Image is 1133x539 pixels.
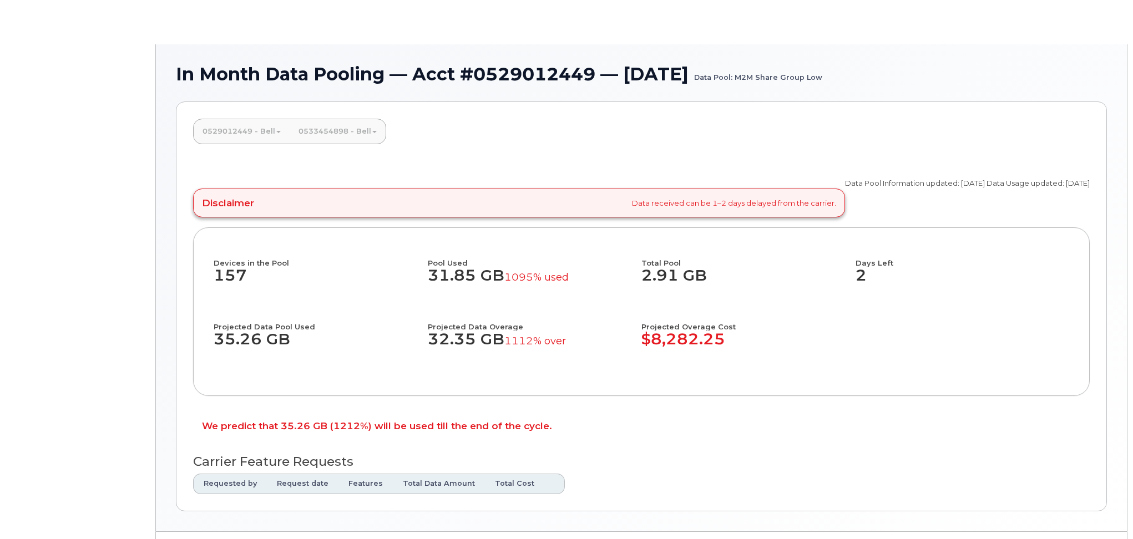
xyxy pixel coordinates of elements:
[214,267,428,296] dd: 157
[485,474,544,494] th: Total Cost
[641,248,846,267] h4: Total Pool
[214,330,418,359] dd: 35.26 GB
[290,119,386,144] a: 0533454898 - Bell
[428,312,632,330] h4: Projected Data Overage
[856,267,1070,296] dd: 2
[202,197,254,209] h4: Disclaimer
[694,64,822,82] small: Data Pool: M2M Share Group Low
[202,421,1081,431] p: We predict that 35.26 GB (1212%) will be used till the end of the cycle.
[193,189,845,217] div: Data received can be 1–2 days delayed from the carrier.
[338,474,393,494] th: Features
[641,312,856,330] h4: Projected Overage Cost
[393,474,485,494] th: Total Data Amount
[641,267,846,296] dd: 2.91 GB
[428,248,632,267] h4: Pool Used
[193,455,1090,469] h3: Carrier Feature Requests
[504,334,566,347] small: 1112% over
[428,267,632,296] dd: 31.85 GB
[504,271,569,283] small: 1095% used
[267,474,338,494] th: Request date
[176,64,1107,84] h1: In Month Data Pooling — Acct #0529012449 — [DATE]
[428,330,632,359] dd: 32.35 GB
[193,474,267,494] th: Requested by
[214,248,428,267] h4: Devices in the Pool
[856,248,1070,267] h4: Days Left
[845,178,1090,189] p: Data Pool Information updated: [DATE] Data Usage updated: [DATE]
[214,312,418,330] h4: Projected Data Pool Used
[641,330,856,359] dd: $8,282.25
[194,119,290,144] a: 0529012449 - Bell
